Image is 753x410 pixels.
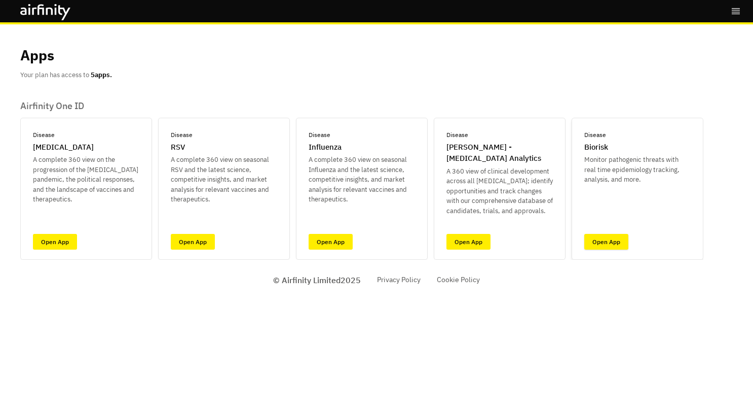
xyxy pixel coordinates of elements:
p: Biorisk [584,142,608,153]
p: Disease [446,130,468,140]
p: A complete 360 view on seasonal RSV and the latest science, competitive insights, and market anal... [171,155,277,204]
a: Cookie Policy [437,275,480,285]
p: Airfinity One ID [20,100,703,112]
p: RSV [171,142,185,153]
a: Open App [309,234,353,250]
p: [PERSON_NAME] - [MEDICAL_DATA] Analytics [446,142,553,164]
a: Open App [171,234,215,250]
a: Open App [33,234,77,250]
p: Your plan has access to [20,70,112,80]
p: Apps [20,45,54,66]
p: Disease [309,130,330,140]
p: Disease [33,130,55,140]
a: Open App [584,234,628,250]
p: A complete 360 view on seasonal Influenza and the latest science, competitive insights, and marke... [309,155,415,204]
p: Monitor pathogenic threats with real time epidemiology tracking, analysis, and more. [584,155,691,185]
p: © Airfinity Limited 2025 [273,274,361,286]
b: 5 apps. [91,71,112,79]
a: Privacy Policy [377,275,421,285]
p: Disease [584,130,606,140]
p: [MEDICAL_DATA] [33,142,94,153]
a: Open App [446,234,491,250]
p: A complete 360 view on the progression of the [MEDICAL_DATA] pandemic, the political responses, a... [33,155,139,204]
p: Influenza [309,142,342,153]
p: A 360 view of clinical development across all [MEDICAL_DATA]; identify opportunities and track ch... [446,166,553,216]
p: Disease [171,130,193,140]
